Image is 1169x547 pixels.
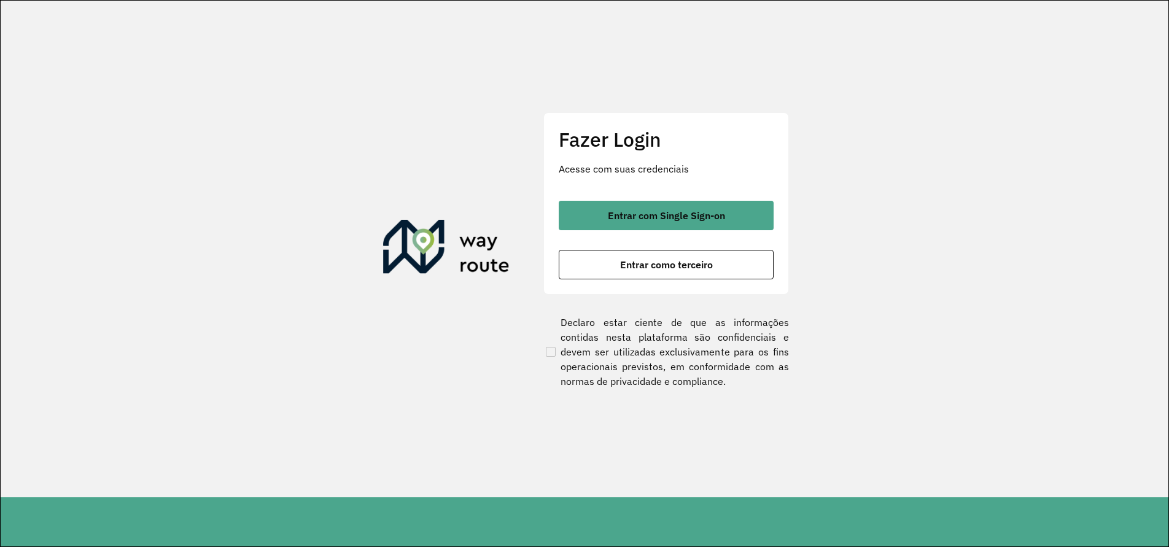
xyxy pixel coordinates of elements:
span: Entrar como terceiro [620,260,713,270]
button: button [559,250,774,279]
h2: Fazer Login [559,128,774,151]
label: Declaro estar ciente de que as informações contidas nesta plataforma são confidenciais e devem se... [543,315,789,389]
p: Acesse com suas credenciais [559,161,774,176]
button: button [559,201,774,230]
span: Entrar com Single Sign-on [608,211,725,220]
img: Roteirizador AmbevTech [383,220,510,279]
